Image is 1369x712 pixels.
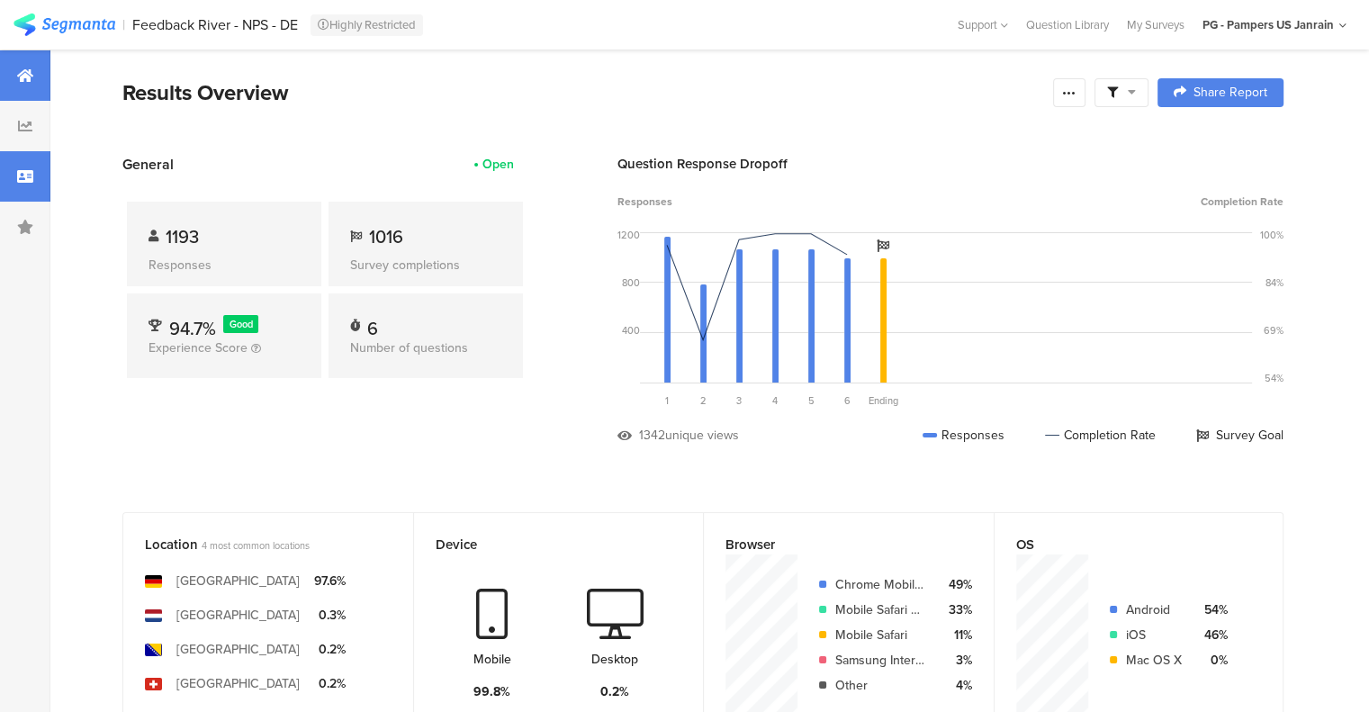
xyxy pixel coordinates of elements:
[436,535,653,554] div: Device
[314,606,346,625] div: 0.3%
[1196,626,1228,644] div: 46%
[1196,600,1228,619] div: 54%
[176,606,300,625] div: [GEOGRAPHIC_DATA]
[1126,600,1182,619] div: Android
[473,650,511,669] div: Mobile
[1265,371,1283,385] div: 54%
[665,426,739,445] div: unique views
[591,650,638,669] div: Desktop
[1201,194,1283,210] span: Completion Rate
[166,223,199,250] span: 1193
[1196,426,1283,445] div: Survey Goal
[835,600,926,619] div: Mobile Safari UI/WKWebView
[941,651,972,670] div: 3%
[367,315,378,333] div: 6
[600,682,629,701] div: 0.2%
[14,14,115,36] img: segmanta logo
[1016,535,1232,554] div: OS
[176,640,300,659] div: [GEOGRAPHIC_DATA]
[149,338,248,357] span: Experience Score
[1017,16,1118,33] a: Question Library
[923,426,1004,445] div: Responses
[473,682,510,701] div: 99.8%
[808,393,815,408] span: 5
[1202,16,1334,33] div: PG - Pampers US Janrain
[1126,651,1182,670] div: Mac OS X
[145,535,362,554] div: Location
[1265,275,1283,290] div: 84%
[617,154,1283,174] div: Question Response Dropoff
[202,538,310,553] span: 4 most common locations
[1118,16,1193,33] a: My Surveys
[149,256,300,275] div: Responses
[622,275,640,290] div: 800
[350,256,501,275] div: Survey completions
[176,674,300,693] div: [GEOGRAPHIC_DATA]
[941,575,972,594] div: 49%
[835,575,926,594] div: Chrome Mobile WebView
[617,228,640,242] div: 1200
[169,315,216,342] span: 94.7%
[639,426,665,445] div: 1342
[725,535,942,554] div: Browser
[122,154,174,175] span: General
[941,676,972,695] div: 4%
[369,223,403,250] span: 1016
[230,317,253,331] span: Good
[176,572,300,590] div: [GEOGRAPHIC_DATA]
[122,14,125,35] div: |
[941,600,972,619] div: 33%
[1260,228,1283,242] div: 100%
[1196,651,1228,670] div: 0%
[1264,323,1283,338] div: 69%
[311,14,423,36] div: Highly Restricted
[617,194,672,210] span: Responses
[1126,626,1182,644] div: iOS
[835,676,926,695] div: Other
[622,323,640,338] div: 400
[482,155,514,174] div: Open
[1045,426,1156,445] div: Completion Rate
[132,16,298,33] div: Feedback River - NPS - DE
[844,393,851,408] span: 6
[941,626,972,644] div: 11%
[314,640,346,659] div: 0.2%
[350,338,468,357] span: Number of questions
[314,674,346,693] div: 0.2%
[877,239,889,252] i: Survey Goal
[665,393,669,408] span: 1
[835,626,926,644] div: Mobile Safari
[314,572,346,590] div: 97.6%
[1193,86,1267,99] span: Share Report
[122,77,1044,109] div: Results Overview
[958,11,1008,39] div: Support
[835,651,926,670] div: Samsung Internet
[772,393,778,408] span: 4
[736,393,742,408] span: 3
[865,393,901,408] div: Ending
[700,393,707,408] span: 2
